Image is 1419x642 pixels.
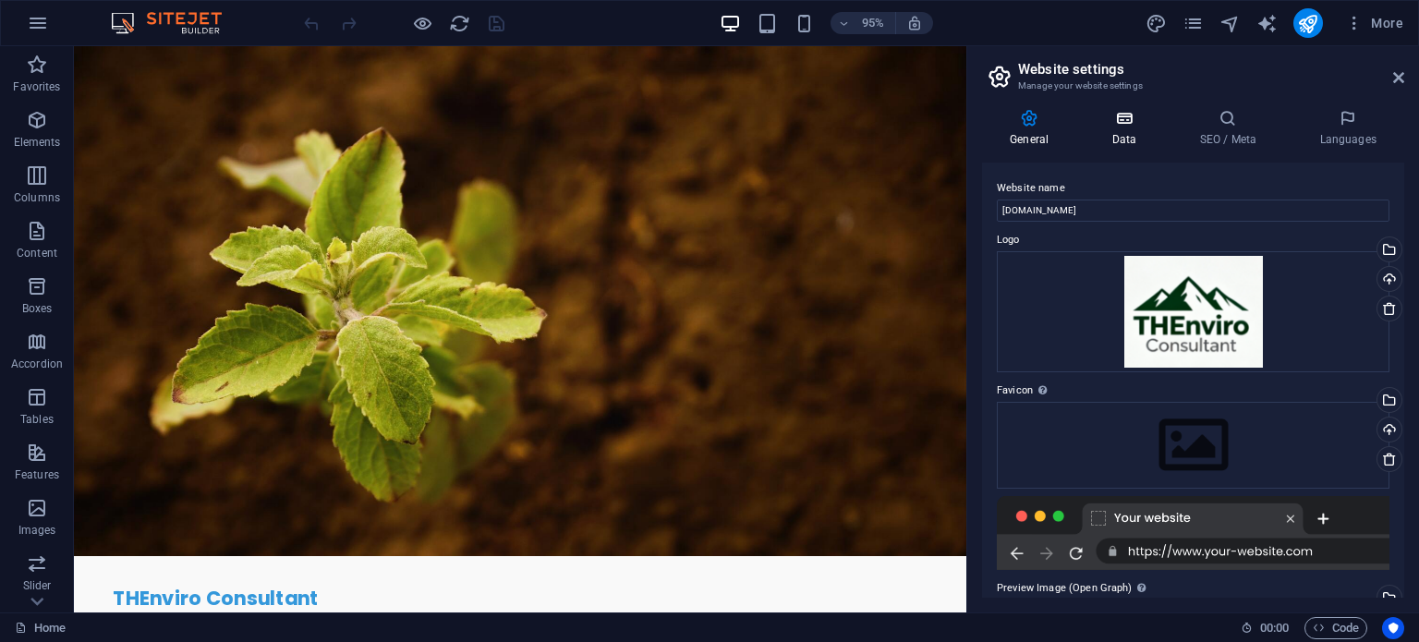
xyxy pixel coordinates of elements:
h4: General [982,109,1084,148]
span: Code [1313,617,1359,639]
p: Columns [14,190,60,205]
label: Favicon [997,380,1389,402]
a: Click to cancel selection. Double-click to open Pages [15,617,66,639]
i: On resize automatically adjust zoom level to fit chosen device. [906,15,923,31]
p: Tables [20,412,54,427]
span: : [1273,621,1276,635]
div: Select files from the file manager, stock photos, or upload file(s) [997,402,1389,489]
i: Navigator [1219,13,1241,34]
button: text_generator [1256,12,1279,34]
h4: Languages [1292,109,1404,148]
div: Screenshot2025-10-06132002-Y7dOPByHFGKYgRaPGCrSxw.png [997,251,1389,372]
button: navigator [1219,12,1242,34]
h4: Data [1084,109,1171,148]
p: Favorites [13,79,60,94]
label: Preview Image (Open Graph) [997,577,1389,600]
p: Features [15,467,59,482]
p: Boxes [22,301,53,316]
i: Reload page [449,13,470,34]
h3: Manage your website settings [1018,78,1367,94]
button: More [1338,8,1411,38]
span: More [1345,14,1403,32]
p: Content [17,246,57,260]
h6: Session time [1241,617,1290,639]
p: Images [18,523,56,538]
button: design [1146,12,1168,34]
p: Elements [14,135,61,150]
h6: 95% [858,12,888,34]
button: Usercentrics [1382,617,1404,639]
button: reload [448,12,470,34]
label: Logo [997,229,1389,251]
label: Website name [997,177,1389,200]
p: Accordion [11,357,63,371]
i: Design (Ctrl+Alt+Y) [1146,13,1167,34]
span: 00 00 [1260,617,1289,639]
i: Publish [1297,13,1318,34]
button: publish [1293,8,1323,38]
input: Name... [997,200,1389,222]
button: Code [1304,617,1367,639]
h4: SEO / Meta [1171,109,1292,148]
p: Slider [23,578,52,593]
button: 95% [831,12,896,34]
h2: Website settings [1018,61,1404,78]
i: Pages (Ctrl+Alt+S) [1182,13,1204,34]
i: AI Writer [1256,13,1278,34]
img: Editor Logo [106,12,245,34]
button: pages [1182,12,1205,34]
button: Click here to leave preview mode and continue editing [411,12,433,34]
